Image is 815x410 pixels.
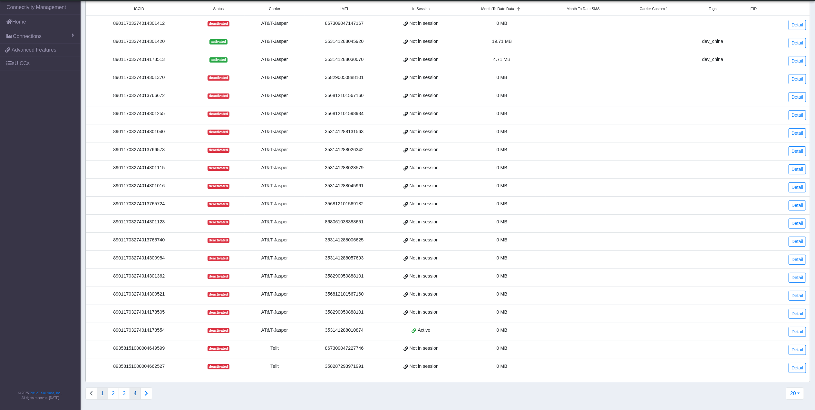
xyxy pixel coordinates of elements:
[248,92,301,99] div: AT&T-Jasper
[13,33,42,40] span: Connections
[248,56,301,63] div: AT&T-Jasper
[208,292,229,297] span: deactivated
[418,327,430,334] span: Active
[410,182,439,190] span: Not in session
[90,110,189,117] div: 89011703274014301255
[789,255,806,265] a: Detail
[789,164,806,174] a: Detail
[308,309,380,316] div: 358290050888101
[492,39,512,44] span: 19.71 MB
[90,56,189,63] div: 89011703274014178513
[497,273,508,278] span: 0 MB
[308,345,380,352] div: 867309047227746
[308,38,380,45] div: 353141288045920
[248,200,301,208] div: AT&T-Jasper
[308,110,380,117] div: 356812101598934
[130,387,141,400] button: 4
[208,256,229,261] span: deactivated
[90,92,189,99] div: 89011703274013766672
[497,237,508,242] span: 0 MB
[497,21,508,26] span: 0 MB
[108,387,119,400] button: 2
[208,93,229,99] span: deactivated
[789,74,806,84] a: Detail
[97,387,108,400] button: 1
[248,110,301,117] div: AT&T-Jasper
[248,219,301,226] div: AT&T-Jasper
[497,364,508,369] span: 0 MB
[410,309,439,316] span: Not in session
[208,184,229,189] span: deactivated
[248,128,301,135] div: AT&T-Jasper
[410,128,439,135] span: Not in session
[208,220,229,225] span: deactivated
[208,148,229,153] span: deactivated
[497,255,508,260] span: 0 MB
[497,183,508,188] span: 0 MB
[789,273,806,283] a: Detail
[208,166,229,171] span: deactivated
[248,273,301,280] div: AT&T-Jasper
[134,6,144,12] span: ICCID
[789,309,806,319] a: Detail
[410,291,439,298] span: Not in session
[789,128,806,138] a: Detail
[208,21,229,26] span: deactivated
[213,6,224,12] span: Status
[410,74,439,81] span: Not in session
[208,364,229,369] span: deactivated
[410,219,439,226] span: Not in session
[410,200,439,208] span: Not in session
[90,146,189,153] div: 89011703274013766573
[90,237,189,244] div: 89011703274013765740
[208,75,229,81] span: deactivated
[90,327,189,334] div: 89011703274014178554
[248,74,301,81] div: AT&T-Jasper
[308,20,380,27] div: 867309047147167
[90,273,189,280] div: 89011703274014301362
[341,6,348,12] span: IMEI
[497,75,508,80] span: 0 MB
[248,237,301,244] div: AT&T-Jasper
[412,6,430,12] span: In Session
[789,327,806,337] a: Detail
[497,111,508,116] span: 0 MB
[410,273,439,280] span: Not in session
[248,291,301,298] div: AT&T-Jasper
[90,74,189,81] div: 89011703274014301370
[248,255,301,262] div: AT&T-Jasper
[410,56,439,63] span: Not in session
[789,182,806,192] a: Detail
[248,182,301,190] div: AT&T-Jasper
[410,255,439,262] span: Not in session
[786,387,804,400] button: 20
[789,20,806,30] a: Detail
[308,128,380,135] div: 353141288131563
[90,164,189,171] div: 89011703274014301115
[308,56,380,63] div: 353141288030070
[410,237,439,244] span: Not in session
[640,6,668,12] span: Carrier Custom 1
[248,38,301,45] div: AT&T-Jasper
[308,74,380,81] div: 358290050888101
[410,345,439,352] span: Not in session
[12,46,56,54] span: Advanced Features
[90,291,189,298] div: 89011703274014300521
[308,237,380,244] div: 353141288006625
[410,38,439,45] span: Not in session
[410,20,439,27] span: Not in session
[208,310,229,315] span: deactivated
[119,387,130,400] button: 3
[410,164,439,171] span: Not in session
[90,363,189,370] div: 89358151000004662527
[567,6,600,12] span: Month To Date SMS
[497,165,508,170] span: 0 MB
[789,291,806,301] a: Detail
[497,309,508,315] span: 0 MB
[248,164,301,171] div: AT&T-Jasper
[789,38,806,48] a: Detail
[248,20,301,27] div: AT&T-Jasper
[789,237,806,247] a: Detail
[29,391,61,395] a: Telit IoT Solutions, Inc.
[308,291,380,298] div: 356812101567160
